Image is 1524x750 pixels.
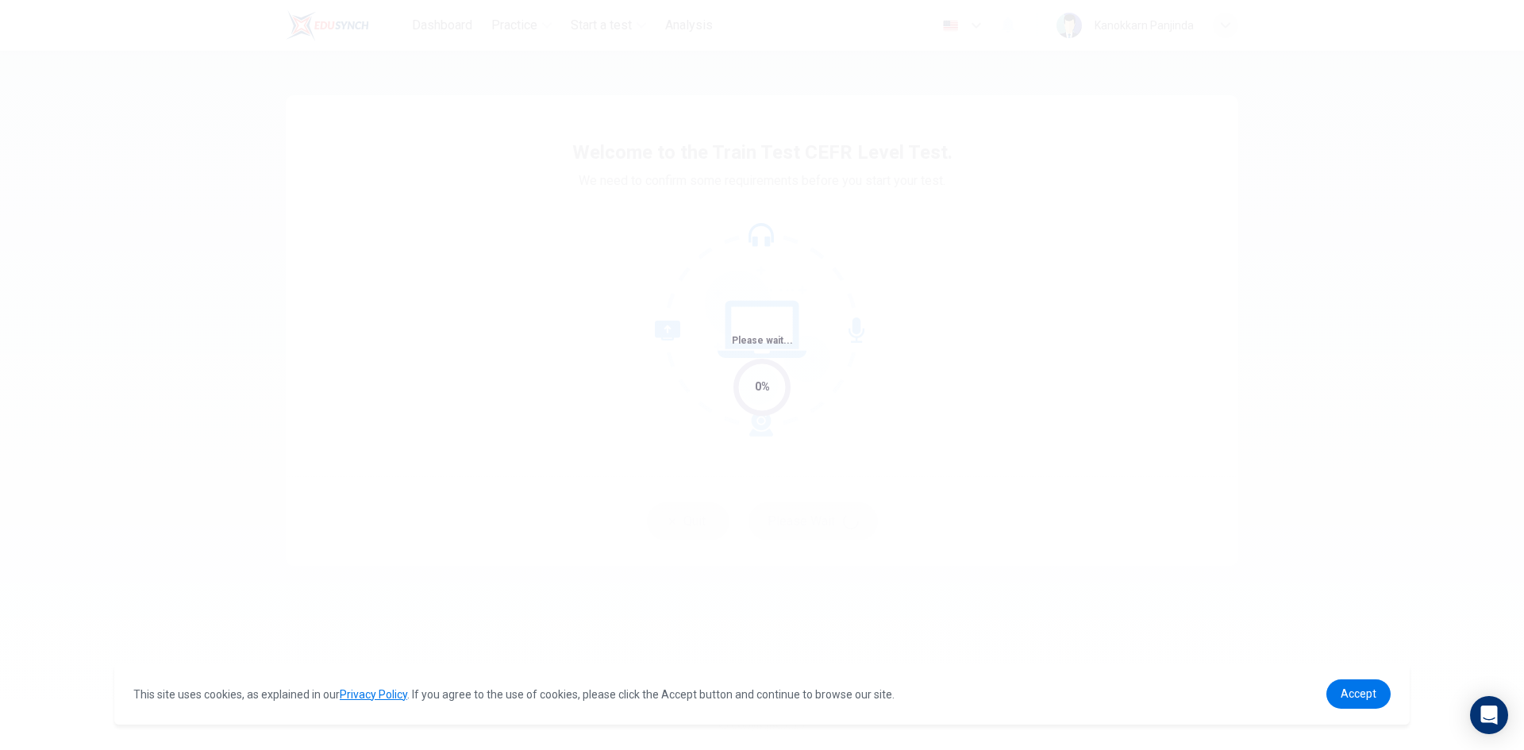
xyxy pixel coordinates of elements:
[1341,687,1376,700] span: Accept
[732,335,793,346] span: Please wait...
[755,378,770,396] div: 0%
[1326,679,1391,709] a: dismiss cookie message
[114,663,1410,725] div: cookieconsent
[133,688,895,701] span: This site uses cookies, as explained in our . If you agree to the use of cookies, please click th...
[340,688,407,701] a: Privacy Policy
[1470,696,1508,734] div: Open Intercom Messenger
